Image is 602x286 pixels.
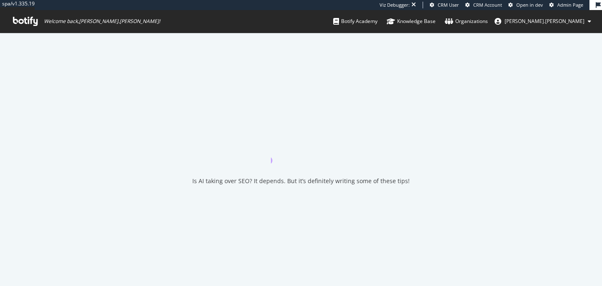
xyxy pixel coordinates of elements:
a: Open in dev [508,2,543,8]
a: CRM Account [465,2,502,8]
a: Organizations [445,10,488,33]
span: Admin Page [557,2,583,8]
a: CRM User [430,2,459,8]
span: Welcome back, [PERSON_NAME].[PERSON_NAME] ! [44,18,160,25]
div: Knowledge Base [387,17,436,26]
button: [PERSON_NAME].[PERSON_NAME] [488,15,598,28]
span: joe.mcdonald [505,18,584,25]
a: Knowledge Base [387,10,436,33]
div: animation [271,133,331,163]
div: Viz Debugger: [380,2,410,8]
span: CRM Account [473,2,502,8]
a: Admin Page [549,2,583,8]
span: Open in dev [516,2,543,8]
span: CRM User [438,2,459,8]
a: Botify Academy [333,10,378,33]
div: Organizations [445,17,488,26]
div: Botify Academy [333,17,378,26]
div: Is AI taking over SEO? It depends. But it’s definitely writing some of these tips! [192,177,410,185]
